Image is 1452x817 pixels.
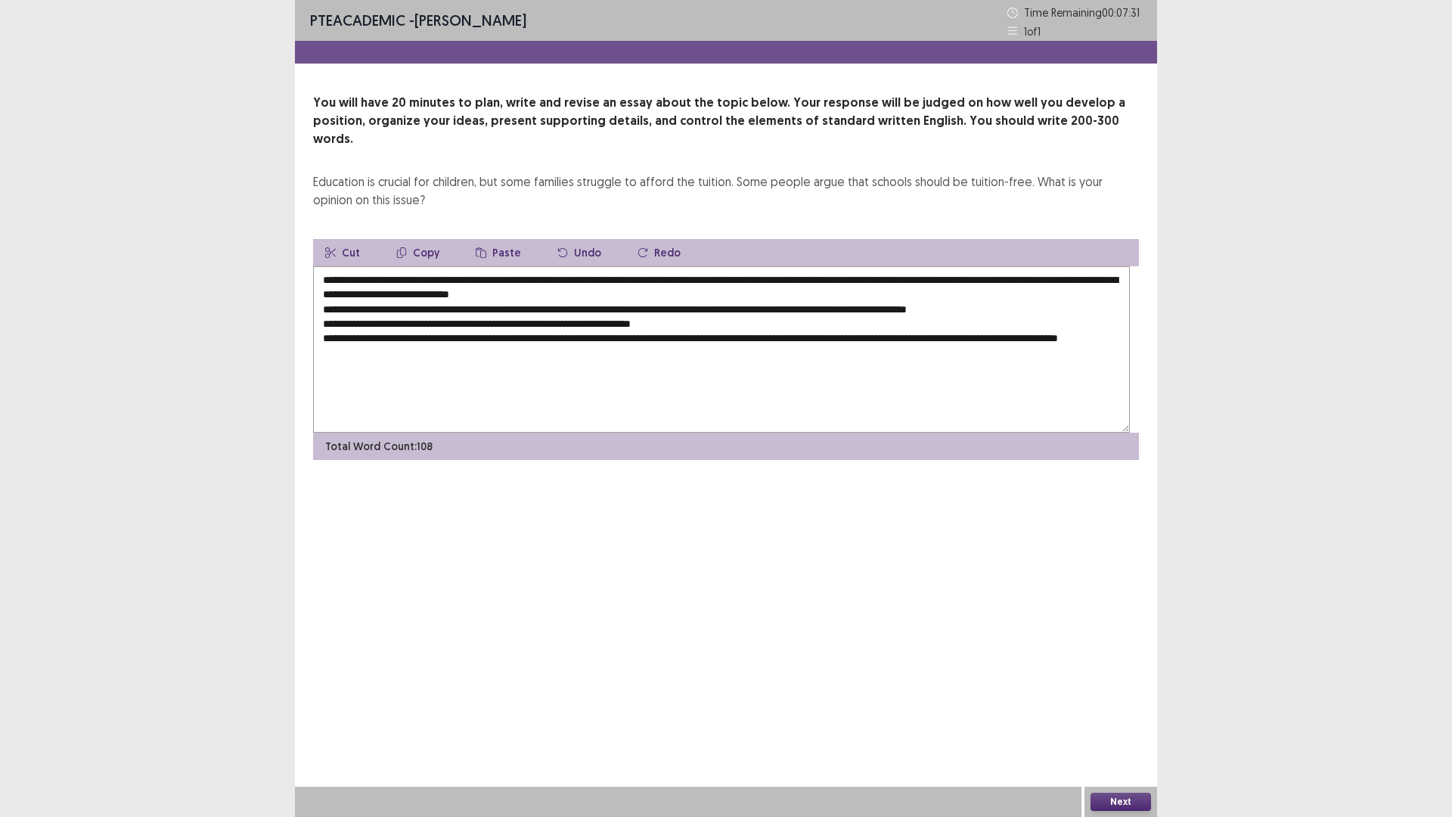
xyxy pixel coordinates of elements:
[1024,5,1142,20] p: Time Remaining 00 : 07 : 31
[1024,23,1041,39] p: 1 of 1
[545,239,613,266] button: Undo
[310,11,405,30] span: PTE academic
[313,172,1139,209] div: Education is crucial for children, but some families struggle to afford the tuition. Some people ...
[313,239,372,266] button: Cut
[384,239,451,266] button: Copy
[1091,793,1151,811] button: Next
[325,439,433,455] p: Total Word Count: 108
[313,94,1139,148] p: You will have 20 minutes to plan, write and revise an essay about the topic below. Your response ...
[464,239,533,266] button: Paste
[310,9,526,32] p: - [PERSON_NAME]
[625,239,693,266] button: Redo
